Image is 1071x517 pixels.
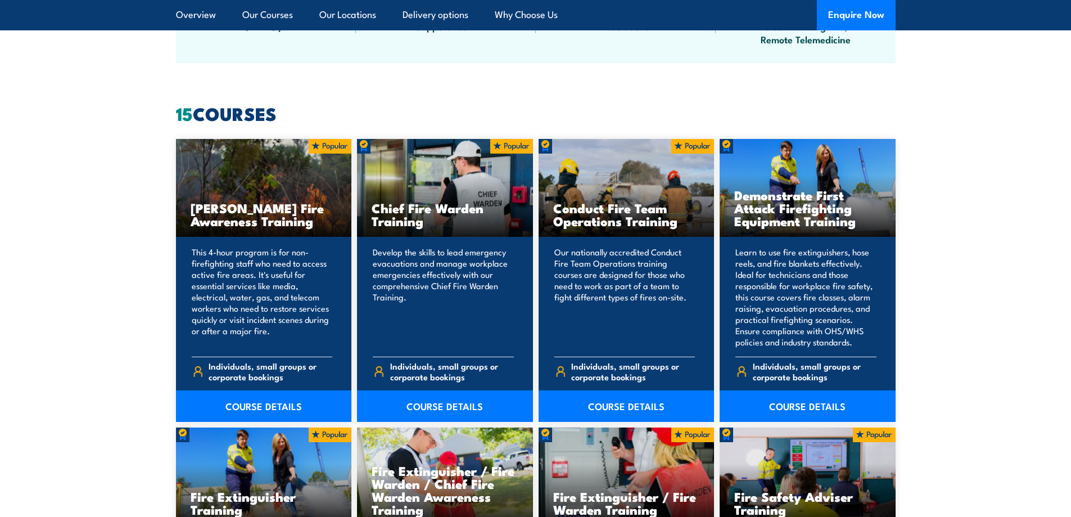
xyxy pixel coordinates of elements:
a: COURSE DETAILS [357,390,533,422]
p: This 4-hour program is for non-firefighting staff who need to access active fire areas. It's usef... [192,246,333,348]
h3: Fire Extinguisher Training [191,490,337,516]
p: Develop the skills to lead emergency evacuations and manage workplace emergencies effectively wit... [373,246,514,348]
h3: Demonstrate First Attack Firefighting Equipment Training [734,188,881,227]
span: Individuals, small groups or corporate bookings [209,361,332,382]
p: Learn to use fire extinguishers, hose reels, and fire blankets effectively. Ideal for technicians... [735,246,876,348]
h3: [PERSON_NAME] Fire Awareness Training [191,201,337,227]
h3: Conduct Fire Team Operations Training [553,201,700,227]
span: Individuals, small groups or corporate bookings [571,361,695,382]
h3: Chief Fire Warden Training [372,201,518,227]
strong: 15 [176,99,193,127]
p: Our nationally accredited Conduct Fire Team Operations training courses are designed for those wh... [554,246,695,348]
a: COURSE DETAILS [720,390,896,422]
a: COURSE DETAILS [176,390,352,422]
a: COURSE DETAILS [539,390,715,422]
h3: Fire Safety Adviser Training [734,490,881,516]
h2: COURSES [176,105,896,121]
span: Individuals, small groups or corporate bookings [753,361,876,382]
h3: Fire Extinguisher / Fire Warden Training [553,490,700,516]
h3: Fire Extinguisher / Fire Warden / Chief Fire Warden Awareness Training [372,464,518,516]
span: Individuals, small groups or corporate bookings [390,361,514,382]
